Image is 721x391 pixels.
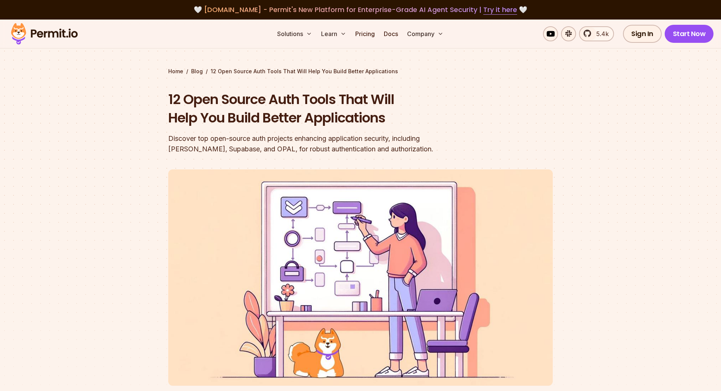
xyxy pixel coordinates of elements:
a: Docs [381,26,401,41]
a: Blog [191,68,203,75]
span: 5.4k [592,29,609,38]
span: [DOMAIN_NAME] - Permit's New Platform for Enterprise-Grade AI Agent Security | [204,5,517,14]
a: Pricing [352,26,378,41]
div: Discover top open-source auth projects enhancing application security, including [PERSON_NAME], S... [168,133,457,154]
button: Learn [318,26,349,41]
img: 12 Open Source Auth Tools That Will Help You Build Better Applications [168,169,553,386]
img: Permit logo [8,21,81,47]
a: 5.4k [579,26,614,41]
button: Solutions [274,26,315,41]
a: Home [168,68,183,75]
div: 🤍 🤍 [18,5,703,15]
a: Sign In [623,25,662,43]
h1: 12 Open Source Auth Tools That Will Help You Build Better Applications [168,90,457,127]
a: Try it here [483,5,517,15]
div: / / [168,68,553,75]
a: Start Now [665,25,714,43]
button: Company [404,26,446,41]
